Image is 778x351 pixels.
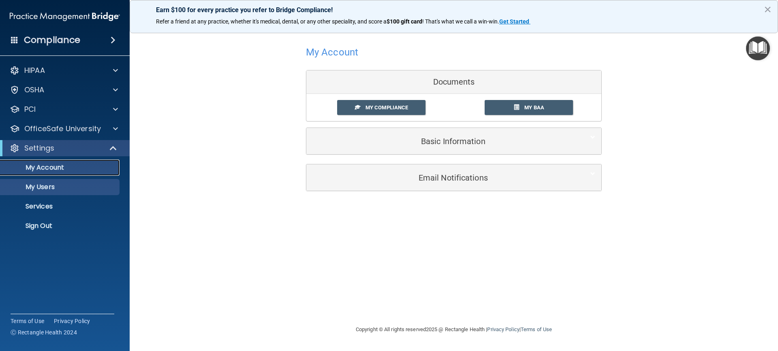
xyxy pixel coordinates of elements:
img: PMB logo [10,9,120,25]
p: Earn $100 for every practice you refer to Bridge Compliance! [156,6,752,14]
div: Copyright © All rights reserved 2025 @ Rectangle Health | | [306,317,602,342]
span: Ⓒ Rectangle Health 2024 [11,328,77,336]
button: Open Resource Center [746,36,770,60]
a: Get Started [499,18,530,25]
button: Close [764,3,772,16]
h5: Email Notifications [312,173,571,182]
p: My Account [5,164,116,172]
a: Terms of Use [11,317,44,325]
a: PCI [10,104,118,114]
span: Refer a friend at any practice, whether it's medical, dental, or any other speciality, and score a [156,18,387,25]
span: My Compliance [365,104,408,111]
h4: Compliance [24,34,80,46]
a: Settings [10,143,118,153]
p: OSHA [24,85,45,95]
a: Privacy Policy [487,326,519,332]
a: HIPAA [10,66,118,75]
a: OSHA [10,85,118,95]
p: OfficeSafe University [24,124,101,134]
a: Terms of Use [521,326,552,332]
p: Services [5,202,116,211]
a: Basic Information [312,132,595,150]
h4: My Account [306,47,358,57]
p: HIPAA [24,66,45,75]
span: My BAA [524,104,544,111]
a: OfficeSafe University [10,124,118,134]
strong: $100 gift card [387,18,422,25]
div: Documents [306,70,601,94]
a: Privacy Policy [54,317,90,325]
strong: Get Started [499,18,529,25]
p: PCI [24,104,36,114]
span: ! That's what we call a win-win. [422,18,499,25]
p: My Users [5,183,116,191]
p: Sign Out [5,222,116,230]
h5: Basic Information [312,137,571,146]
p: Settings [24,143,54,153]
a: Email Notifications [312,168,595,187]
iframe: Drift Widget Chat Controller [737,295,768,326]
